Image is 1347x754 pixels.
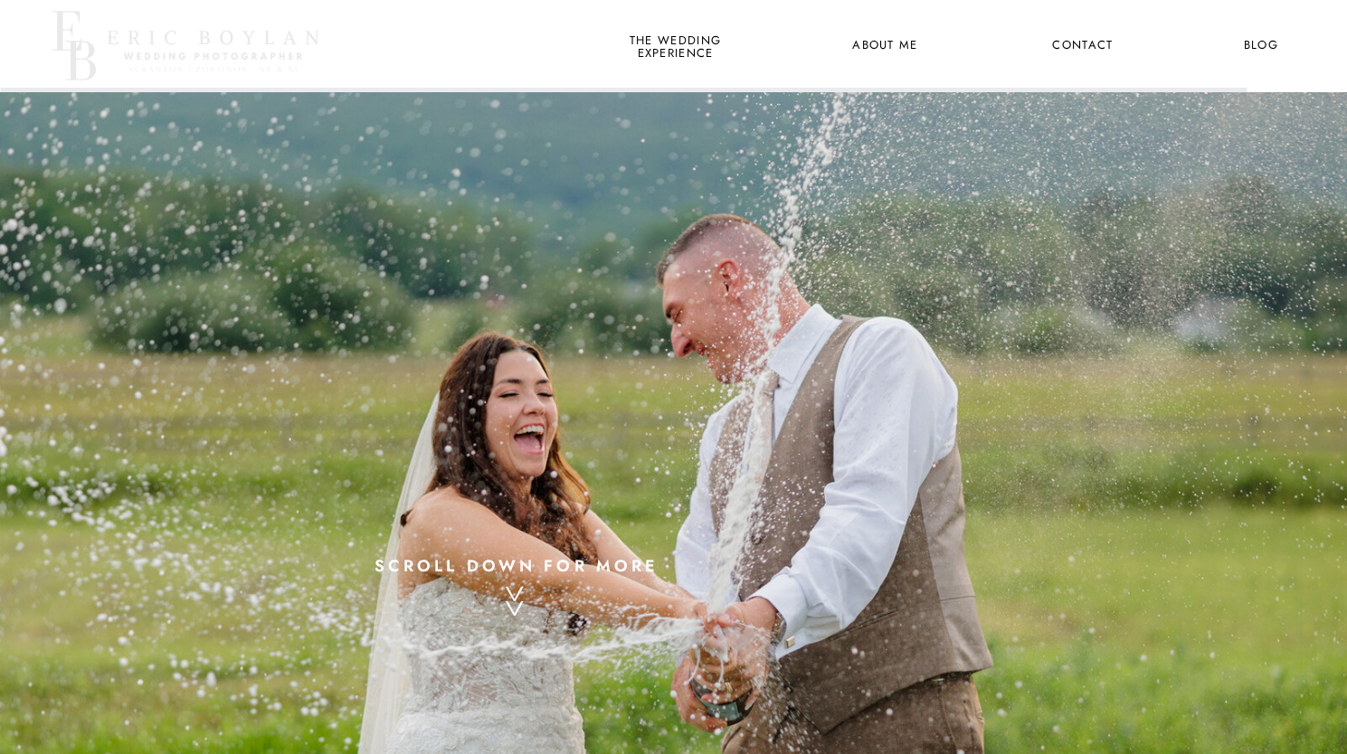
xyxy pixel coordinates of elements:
[841,34,929,58] a: About Me
[360,551,674,575] a: scroll down for more
[1049,34,1116,58] a: Contact
[626,34,725,58] a: the wedding experience
[1228,34,1295,58] a: Blog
